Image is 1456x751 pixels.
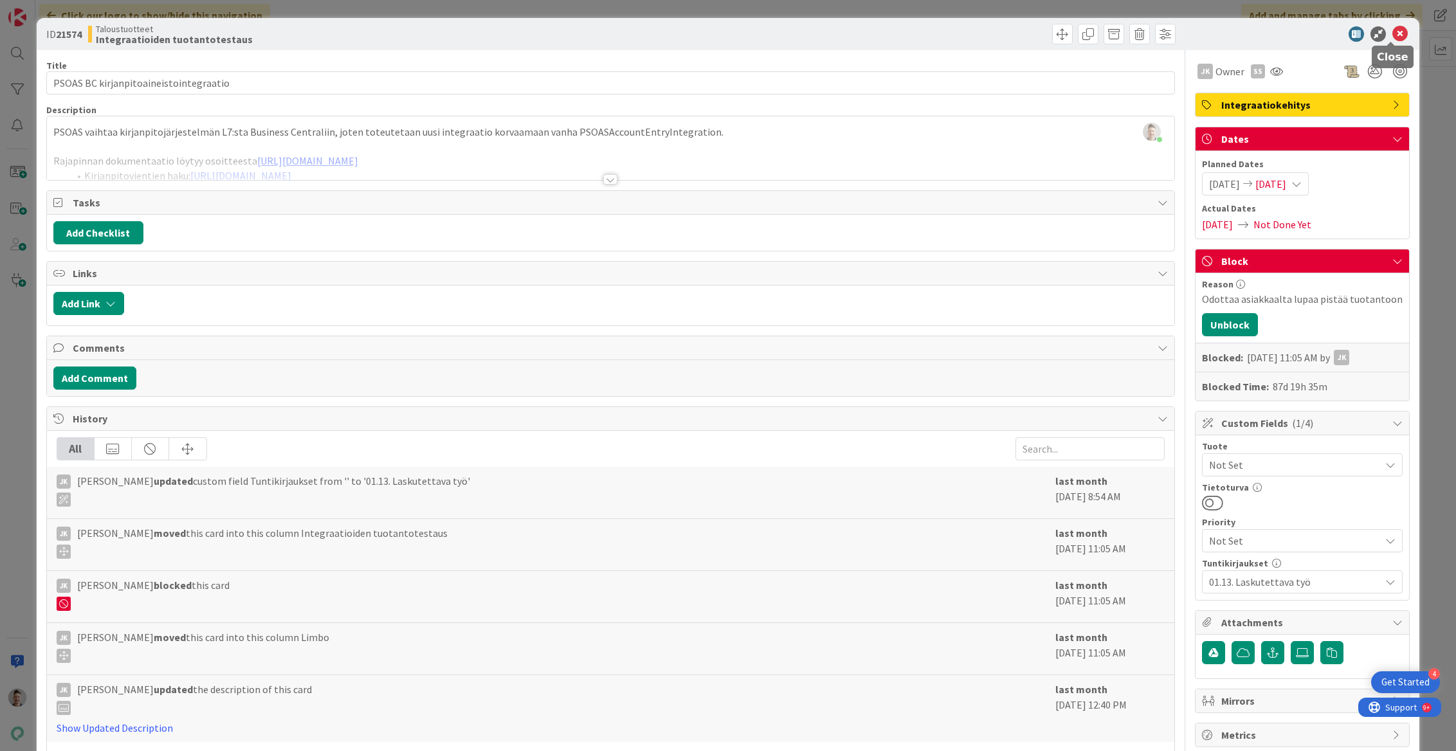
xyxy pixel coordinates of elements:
div: 9+ [65,5,71,15]
span: [PERSON_NAME] this card into this column Limbo [77,629,329,663]
b: Blocked Time: [1202,379,1269,394]
span: Not Done Yet [1253,217,1311,232]
span: Mirrors [1221,693,1386,709]
b: moved [154,527,186,539]
div: [DATE] 12:40 PM [1055,682,1165,736]
b: last month [1055,631,1107,644]
span: Reason [1202,280,1233,289]
div: JK [1197,64,1213,79]
span: Block [1221,253,1386,269]
div: [DATE] 11:05 AM [1055,629,1165,668]
span: Tasks [73,195,1152,210]
a: Show Updated Description [57,721,173,734]
div: Get Started [1381,676,1430,689]
span: ID [46,26,82,42]
span: Not Set [1209,456,1374,474]
span: Actual Dates [1202,202,1403,215]
div: Tuote [1202,442,1403,451]
span: 01.13. Laskutettava työ [1209,573,1374,591]
div: Odottaa asiakkaalta lupaa pistää tuotantoon [1202,291,1403,307]
label: Title [46,60,67,71]
b: last month [1055,475,1107,487]
span: Not Set [1209,532,1374,550]
b: last month [1055,579,1107,592]
b: Integraatioiden tuotantotestaus [96,34,253,44]
span: Attachments [1221,615,1386,630]
span: ( 1/4 ) [1292,417,1313,430]
div: Tietoturva [1202,483,1403,492]
div: JK [57,527,71,541]
b: last month [1055,527,1107,539]
p: PSOAS vaihtaa kirjanpitojärjestelmän L7:sta Business Centraliin, joten toteutetaan uusi integraat... [53,125,1169,140]
span: History [73,411,1152,426]
span: Planned Dates [1202,158,1403,171]
div: JK [57,631,71,645]
b: blocked [154,579,192,592]
span: Metrics [1221,727,1386,743]
button: Unblock [1202,313,1258,336]
div: JK [57,683,71,697]
button: Add Link [53,292,124,315]
div: [DATE] 11:05 AM by [1247,350,1349,365]
div: SS [1251,64,1265,78]
b: updated [154,475,193,487]
span: Owner [1215,64,1244,79]
span: Custom Fields [1221,415,1386,431]
span: Taloustuotteet [96,24,253,34]
input: Search... [1015,437,1165,460]
b: updated [154,683,193,696]
div: [DATE] 8:54 AM [1055,473,1165,512]
div: Open Get Started checklist, remaining modules: 4 [1371,671,1440,693]
div: All [57,438,95,460]
span: Description [46,104,96,116]
b: moved [154,631,186,644]
span: [PERSON_NAME] custom field Tuntikirjaukset from '' to '01.13. Laskutettava työ' [77,473,470,507]
input: type card name here... [46,71,1176,95]
button: Add Comment [53,366,136,390]
b: Blocked: [1202,350,1243,365]
span: [DATE] [1202,217,1233,232]
h5: Close [1377,51,1408,63]
span: [DATE] [1209,176,1240,192]
button: Add Checklist [53,221,143,244]
b: last month [1055,683,1107,696]
span: Links [73,266,1152,281]
span: [PERSON_NAME] this card into this column Integraatioiden tuotantotestaus [77,525,448,559]
span: Comments [73,340,1152,356]
div: JK [1334,350,1349,365]
span: [PERSON_NAME] this card [77,577,230,611]
img: chwsQljfBTcKhy88xB9SmiPz5Ih6cdfk.JPG [1143,123,1161,141]
div: [DATE] 11:05 AM [1055,577,1165,616]
div: JK [57,579,71,593]
b: 21574 [56,28,82,41]
span: Integraatiokehitys [1221,97,1386,113]
span: Dates [1221,131,1386,147]
span: Support [27,2,59,17]
div: Tuntikirjaukset [1202,559,1403,568]
div: [DATE] 11:05 AM [1055,525,1165,564]
div: 87d 19h 35m [1273,379,1327,394]
div: Priority [1202,518,1403,527]
span: [PERSON_NAME] the description of this card [77,682,312,715]
div: JK [57,475,71,489]
span: [DATE] [1255,176,1286,192]
div: 4 [1428,668,1440,680]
